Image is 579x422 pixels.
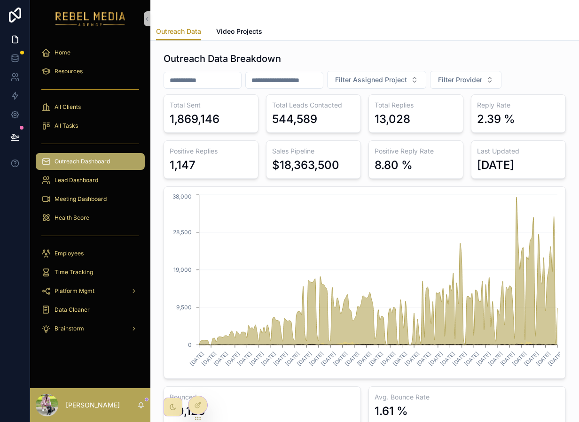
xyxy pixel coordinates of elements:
text: [DATE] [523,350,540,367]
a: Outreach Data [156,23,201,41]
a: Outreach Dashboard [36,153,145,170]
text: [DATE] [475,350,492,367]
text: [DATE] [320,350,337,367]
div: scrollable content [30,38,150,349]
a: Video Projects [216,23,262,42]
text: [DATE] [403,350,420,367]
div: 1.61 % [375,404,408,419]
span: Brainstorm [55,325,84,332]
a: Home [36,44,145,61]
text: [DATE] [427,350,444,367]
div: 2.39 % [477,112,515,127]
div: 544,589 [272,112,317,127]
text: [DATE] [248,350,265,367]
h3: Avg. Bounce Rate [375,392,560,402]
tspan: 9,500 [176,304,192,311]
text: [DATE] [511,350,528,367]
a: Time Tracking [36,264,145,281]
div: 1,147 [170,158,196,173]
img: App logo [55,11,125,26]
text: [DATE] [499,350,516,367]
text: [DATE] [487,350,504,367]
text: [DATE] [463,350,480,367]
tspan: 38,000 [172,193,192,200]
div: 8.80 % [375,158,413,173]
h3: Sales Pipeline [272,146,355,156]
tspan: 19,000 [173,266,192,273]
h3: Total Sent [170,100,252,110]
span: Time Tracking [55,269,93,276]
a: All Clients [36,99,145,115]
text: [DATE] [344,350,360,367]
button: Select Button [327,71,426,89]
a: Meeting Dashboard [36,191,145,207]
text: [DATE] [308,350,325,367]
div: $18,363,500 [272,158,339,173]
text: [DATE] [368,350,384,367]
a: Employees [36,245,145,262]
text: [DATE] [260,350,277,367]
div: 1,869,146 [170,112,219,127]
text: [DATE] [236,350,253,367]
span: Lead Dashboard [55,176,98,184]
text: [DATE] [356,350,373,367]
span: All Clients [55,103,81,111]
a: Lead Dashboard [36,172,145,189]
span: Filter Assigned Project [335,75,407,84]
span: Data Cleaner [55,306,90,314]
span: Resources [55,68,83,75]
text: [DATE] [380,350,397,367]
a: All Tasks [36,117,145,134]
text: [DATE] [284,350,301,367]
div: chart [170,192,560,373]
div: 30,128 [170,404,205,419]
span: Health Score [55,214,89,222]
h3: Total Replies [375,100,457,110]
text: [DATE] [296,350,313,367]
text: [DATE] [535,350,552,367]
h3: Positive Reply Rate [375,146,457,156]
span: Outreach Dashboard [55,158,110,165]
text: [DATE] [200,350,217,367]
text: [DATE] [451,350,468,367]
h3: Last Updated [477,146,560,156]
a: Health Score [36,209,145,226]
text: [DATE] [212,350,229,367]
h3: Reply Rate [477,100,560,110]
text: [DATE] [224,350,241,367]
tspan: 28,500 [173,229,192,236]
h3: Positive Replies [170,146,252,156]
span: Employees [55,250,84,257]
span: All Tasks [55,122,78,130]
a: Data Cleaner [36,301,145,318]
text: [DATE] [439,350,456,367]
text: [DATE] [391,350,408,367]
span: Video Projects [216,27,262,36]
tspan: 0 [188,341,192,348]
a: Platform Mgmt [36,283,145,299]
text: [DATE] [272,350,289,367]
text: [DATE] [547,350,563,367]
div: 13,028 [375,112,410,127]
text: [DATE] [415,350,432,367]
p: [PERSON_NAME] [66,400,120,410]
text: [DATE] [188,350,205,367]
span: Filter Provider [438,75,482,84]
h3: Total Leads Contacted [272,100,355,110]
h3: Bounced [170,392,355,402]
div: [DATE] [477,158,514,173]
h1: Outreach Data Breakdown [164,52,281,65]
span: Home [55,49,70,56]
text: [DATE] [332,350,349,367]
span: Platform Mgmt [55,287,94,295]
a: Brainstorm [36,320,145,337]
button: Select Button [430,71,501,89]
span: Outreach Data [156,27,201,36]
span: Meeting Dashboard [55,195,107,203]
a: Resources [36,63,145,80]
